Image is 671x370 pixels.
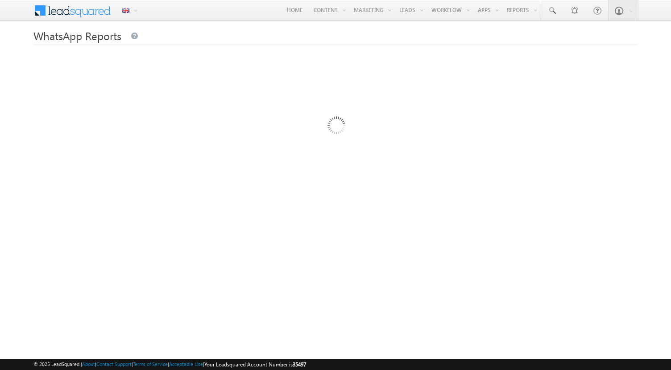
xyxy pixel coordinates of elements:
[133,361,168,367] a: Terms of Service
[96,361,132,367] a: Contact Support
[82,361,95,367] a: About
[169,361,203,367] a: Acceptable Use
[33,29,121,43] span: WhatsApp Reports
[290,81,382,173] img: Loading...
[293,361,306,368] span: 35497
[33,360,306,369] span: © 2025 LeadSquared | | | | |
[204,361,306,368] span: Your Leadsquared Account Number is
